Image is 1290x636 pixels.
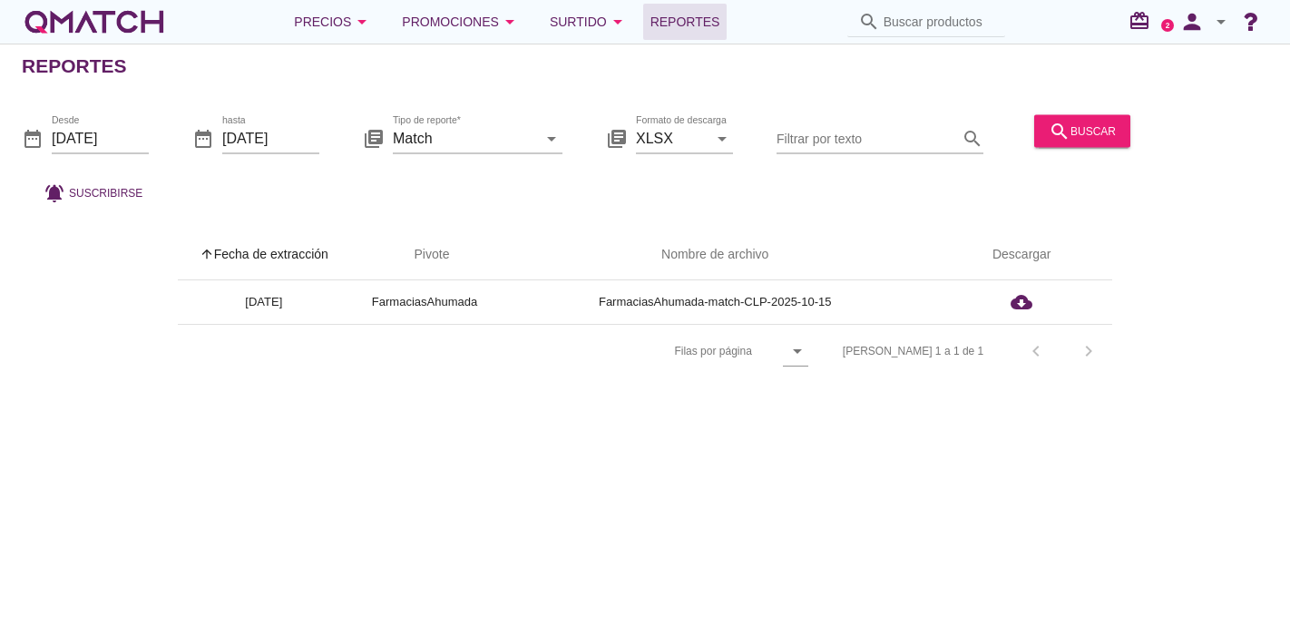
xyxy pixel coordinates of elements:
[387,4,535,40] button: Promociones
[493,325,807,377] div: Filas por página
[178,230,350,280] th: Fecha de extracción: Sorted ascending. Activate to sort descending.
[550,11,629,33] div: Surtido
[393,123,537,152] input: Tipo de reporte*
[636,123,708,152] input: Formato de descarga
[499,280,931,324] td: FarmaciasAhumada-match-CLP-2025-10-15
[1161,19,1174,32] a: 2
[44,181,69,203] i: notifications_active
[535,4,643,40] button: Surtido
[787,340,808,362] i: arrow_drop_down
[1166,21,1170,29] text: 2
[1034,114,1130,147] button: buscar
[402,11,521,33] div: Promociones
[1129,10,1158,32] i: redeem
[294,11,373,33] div: Precios
[222,123,319,152] input: hasta
[279,4,387,40] button: Precios
[22,4,167,40] a: white-qmatch-logo
[931,230,1112,280] th: Descargar: Not sorted.
[363,127,385,149] i: library_books
[541,127,562,149] i: arrow_drop_down
[858,11,880,33] i: search
[499,230,931,280] th: Nombre de archivo: Not sorted.
[777,123,958,152] input: Filtrar por texto
[69,184,142,201] span: Suscribirse
[192,127,214,149] i: date_range
[606,127,628,149] i: library_books
[29,176,157,209] button: Suscribirse
[200,247,214,261] i: arrow_upward
[52,123,149,152] input: Desde
[1011,291,1032,313] i: cloud_download
[643,4,728,40] a: Reportes
[350,280,499,324] td: FarmaciasAhumada
[350,230,499,280] th: Pivote: Not sorted. Activate to sort ascending.
[22,52,127,81] h2: Reportes
[843,343,983,359] div: [PERSON_NAME] 1 a 1 de 1
[962,127,983,149] i: search
[1049,120,1116,142] div: buscar
[711,127,733,149] i: arrow_drop_down
[178,280,350,324] td: [DATE]
[351,11,373,33] i: arrow_drop_down
[1174,9,1210,34] i: person
[1210,11,1232,33] i: arrow_drop_down
[607,11,629,33] i: arrow_drop_down
[22,127,44,149] i: date_range
[1049,120,1070,142] i: search
[499,11,521,33] i: arrow_drop_down
[650,11,720,33] span: Reportes
[884,7,994,36] input: Buscar productos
